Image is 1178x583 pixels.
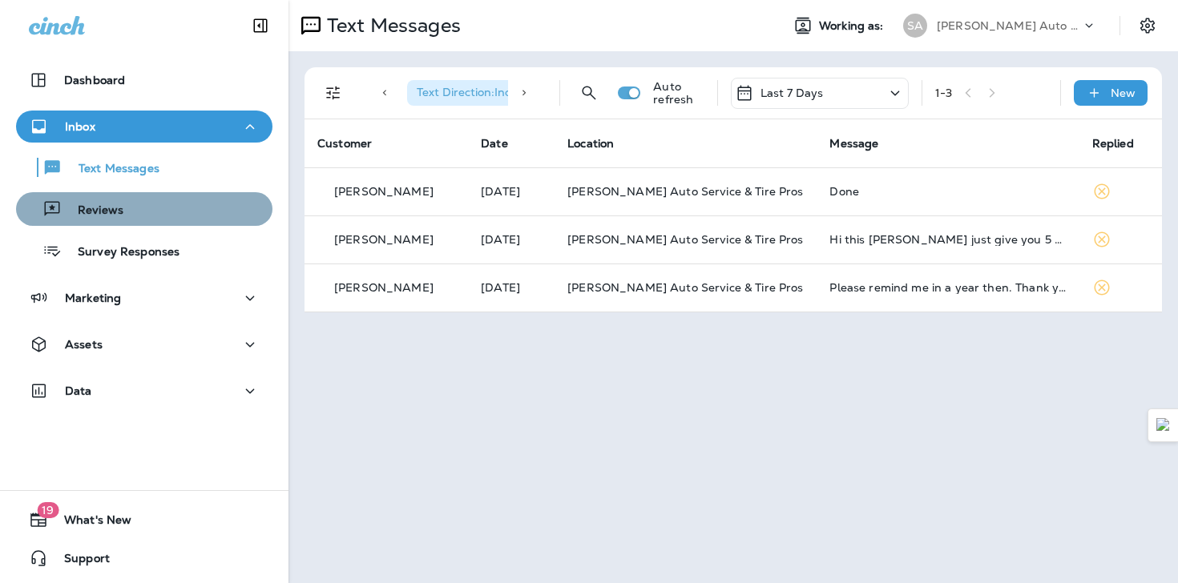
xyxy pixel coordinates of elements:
[829,136,878,151] span: Message
[481,136,508,151] span: Date
[16,192,272,226] button: Reviews
[334,233,434,246] p: [PERSON_NAME]
[760,86,824,99] p: Last 7 Days
[481,185,542,198] p: Sep 12, 2025 08:44 AM
[63,162,159,177] p: Text Messages
[653,80,704,106] p: Auto refresh
[829,281,1066,294] div: Please remind me in a year then. Thank you for your excellent service
[238,10,283,42] button: Collapse Sidebar
[62,203,123,219] p: Reviews
[16,234,272,267] button: Survey Responses
[65,291,121,304] p: Marketing
[567,232,803,247] span: [PERSON_NAME] Auto Service & Tire Pros
[937,19,1081,32] p: [PERSON_NAME] Auto Service & Tire Pros
[16,282,272,314] button: Marketing
[16,64,272,96] button: Dashboard
[481,233,542,246] p: Sep 11, 2025 11:06 AM
[65,384,92,397] p: Data
[334,185,434,198] p: [PERSON_NAME]
[64,74,125,86] p: Dashboard
[407,80,571,106] div: Text Direction:Incoming
[567,280,803,295] span: [PERSON_NAME] Auto Service & Tire Pros
[62,245,180,260] p: Survey Responses
[819,19,887,33] span: Working as:
[321,14,461,38] p: Text Messages
[567,184,803,199] span: [PERSON_NAME] Auto Service & Tire Pros
[65,120,95,133] p: Inbox
[1092,136,1134,151] span: Replied
[48,552,110,571] span: Support
[16,328,272,360] button: Assets
[903,14,927,38] div: SA
[334,281,434,294] p: [PERSON_NAME]
[417,85,544,99] span: Text Direction : Incoming
[1156,418,1171,432] img: Detect Auto
[48,513,131,533] span: What's New
[65,338,103,351] p: Assets
[567,136,614,151] span: Location
[481,281,542,294] p: Sep 10, 2025 09:49 AM
[1133,11,1162,40] button: Settings
[1111,86,1136,99] p: New
[16,542,272,574] button: Support
[573,77,605,109] button: Search Messages
[829,233,1066,246] div: Hi this Ford yamamoto just give you 5 stars and great service and Luis Flores thank
[317,77,349,109] button: Filters
[16,375,272,407] button: Data
[829,185,1066,198] div: Done
[317,136,372,151] span: Customer
[935,86,952,99] div: 1 - 3
[16,504,272,536] button: 19What's New
[16,151,272,184] button: Text Messages
[37,502,58,518] span: 19
[16,111,272,143] button: Inbox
